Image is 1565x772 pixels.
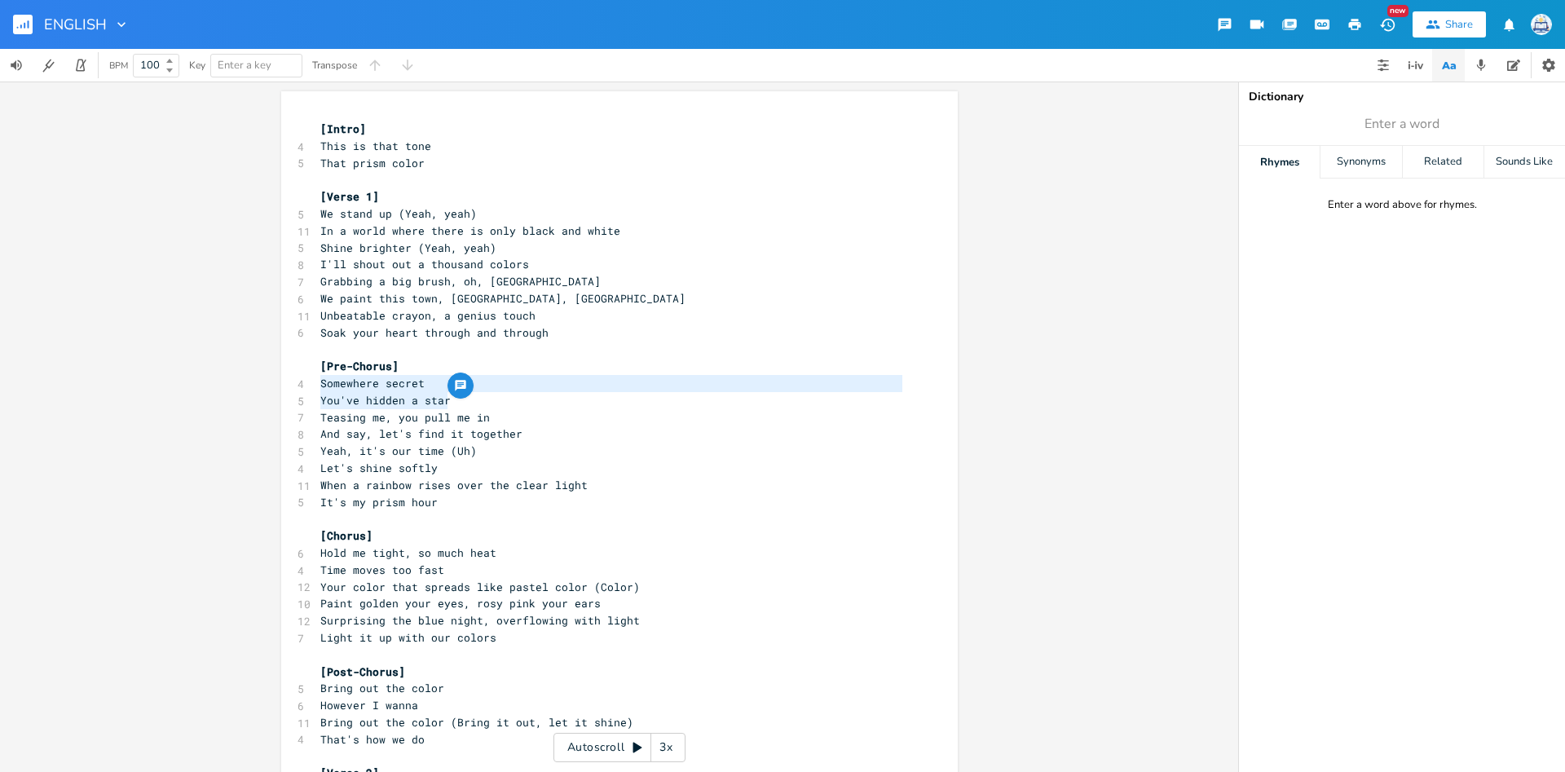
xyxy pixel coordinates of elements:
div: Enter a word above for rhymes. [1328,198,1477,212]
div: New [1387,5,1408,17]
span: Time moves too fast [320,562,444,577]
span: [Verse 1] [320,189,379,204]
span: That prism color [320,156,425,170]
div: BPM [109,61,128,70]
span: ENGLISH [44,17,107,32]
span: Let's shine softly [320,461,438,475]
div: Key [189,60,205,70]
span: Teasing me, you pull me in [320,410,490,425]
div: Rhymes [1239,146,1320,179]
span: This is that tone [320,139,431,153]
button: Share [1413,11,1486,37]
span: [Pre-Chorus] [320,359,399,373]
span: You've hidden a star [320,393,451,408]
div: Sounds Like [1484,146,1565,179]
span: Your color that spreads like pastel color (Color) [320,580,640,594]
div: Dictionary [1249,91,1555,103]
div: 3x [651,733,681,762]
span: Paint golden your eyes, rosy pink your ears [320,596,601,611]
span: We stand up (Yeah, yeah) [320,206,477,221]
span: Enter a word [1364,115,1439,134]
span: Surprising the blue night, overflowing with light [320,613,640,628]
span: When a rainbow rises over the clear light [320,478,588,492]
span: Unbeatable crayon, a genius touch [320,308,536,323]
span: We paint this town, [GEOGRAPHIC_DATA], [GEOGRAPHIC_DATA] [320,291,686,306]
div: Synonyms [1320,146,1401,179]
div: Autoscroll [553,733,686,762]
span: It's my prism hour [320,495,438,510]
span: [Chorus] [320,528,373,543]
span: Bring out the color [320,681,444,695]
span: Soak your heart through and through [320,325,549,340]
span: Grabbing a big brush, oh, [GEOGRAPHIC_DATA] [320,274,601,289]
span: In a world where there is only black and white [320,223,620,238]
span: And say, let's find it together [320,426,522,441]
span: I'll shout out a thousand colors [320,257,529,271]
span: Light it up with our colors [320,630,496,645]
span: That's how we do [320,732,425,747]
span: [Intro] [320,121,366,136]
span: Bring out the color (Bring it out, let it shine) [320,715,633,730]
div: Transpose [312,60,357,70]
span: Shine brighter (Yeah, yeah) [320,240,496,255]
div: Related [1403,146,1483,179]
span: However I wanna [320,698,418,712]
span: Enter a key [218,58,271,73]
span: Yeah, it's our time (Uh) [320,443,477,458]
span: Somewhere secret [320,376,425,390]
span: Hold me tight, so much heat [320,545,496,560]
img: Sign In [1531,14,1552,35]
button: New [1371,10,1404,39]
span: [Post-Chorus] [320,664,405,679]
div: Share [1445,17,1473,32]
